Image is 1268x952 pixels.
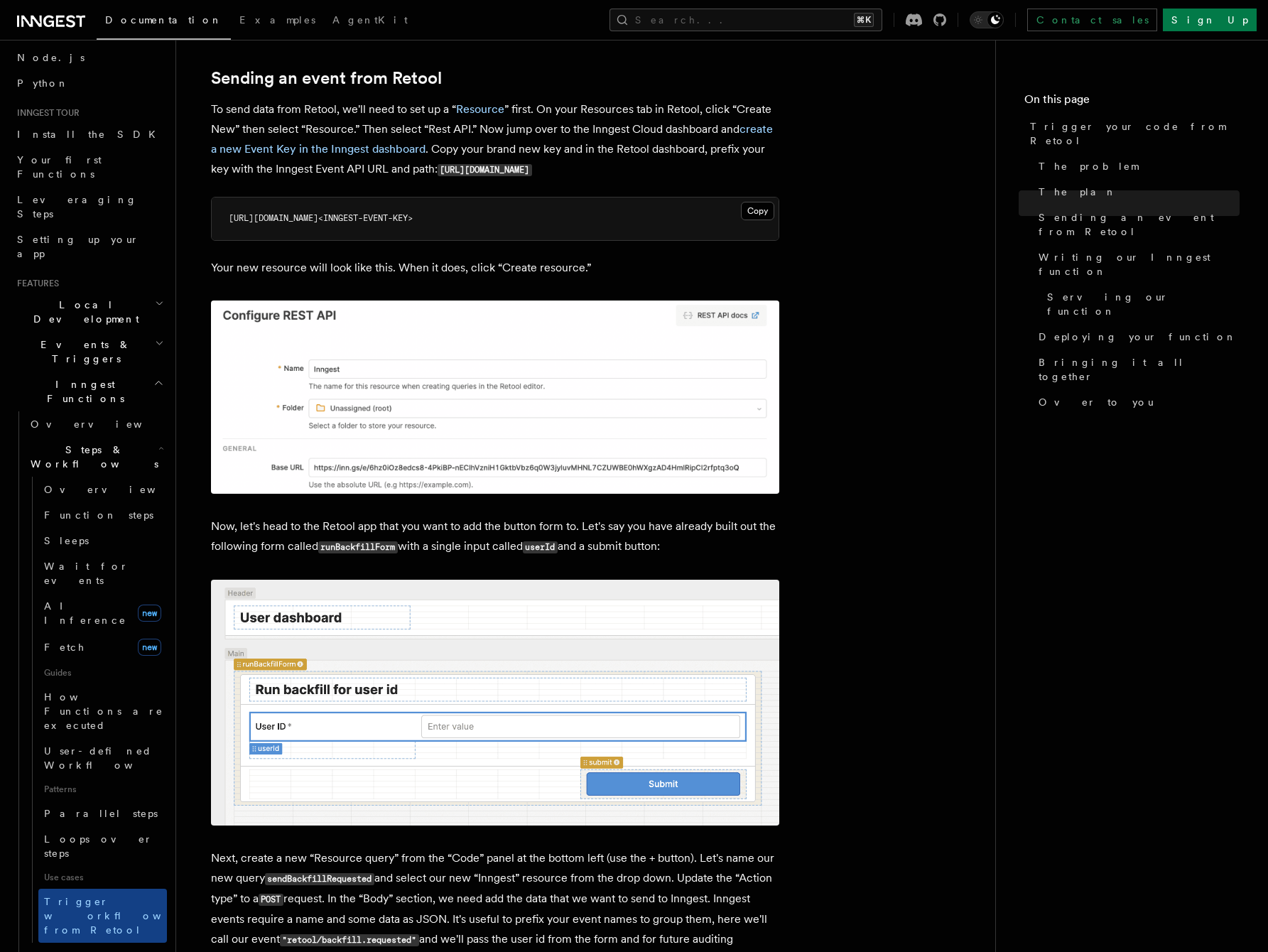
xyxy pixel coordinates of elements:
[97,4,231,40] a: Documentation
[1039,250,1240,278] span: Writing our Inngest function
[11,337,155,366] span: Events & Triggers
[1039,330,1237,344] span: Deploying your function
[38,593,167,633] a: AI Inferencenew
[231,4,324,38] a: Examples
[138,639,161,656] span: new
[11,292,167,332] button: Local Development
[44,535,89,546] span: Sleeps
[1033,179,1240,205] a: The plan
[17,234,139,259] span: Setting up your app
[211,258,779,278] p: Your new resource will look like this. When it does, click “Create resource.”
[11,45,167,70] a: Node.js
[38,684,167,738] a: How Functions are executed
[105,14,222,26] span: Documentation
[1039,210,1240,239] span: Sending an event from Retool
[741,202,774,220] button: Copy
[211,580,779,826] img: Retool form screenshot
[38,889,167,943] a: Trigger workflows from Retool
[11,107,80,119] span: Inngest tour
[211,516,779,557] p: Now, let's head to the Retool app that you want to add the button form to. Let's say you have alr...
[17,154,102,180] span: Your first Functions
[11,372,167,411] button: Inngest Functions
[523,541,558,553] code: userId
[44,691,163,731] span: How Functions are executed
[38,801,167,826] a: Parallel steps
[1027,9,1157,31] a: Contact sales
[31,418,177,430] span: Overview
[239,14,315,26] span: Examples
[44,745,172,771] span: User-defined Workflows
[1030,119,1240,148] span: Trigger your code from Retool
[11,227,167,266] a: Setting up your app
[11,147,167,187] a: Your first Functions
[38,778,167,801] span: Patterns
[25,443,158,471] span: Steps & Workflows
[44,642,85,653] span: Fetch
[1024,91,1240,114] h4: On this page
[211,99,779,180] p: To send data from Retool, we'll need to set up a “ ” first. On your Resources tab in Retool, clic...
[11,298,155,326] span: Local Development
[211,68,442,88] a: Sending an event from Retool
[11,70,167,96] a: Python
[38,866,167,889] span: Use cases
[17,129,164,140] span: Install the SDK
[280,934,419,946] code: "retool/backfill.requested"
[38,502,167,528] a: Function steps
[211,301,779,494] img: Inngest Retool resource screenshot
[970,11,1004,28] button: Toggle dark mode
[17,77,69,89] span: Python
[25,477,167,943] div: Steps & Workflows
[44,808,158,819] span: Parallel steps
[1047,290,1240,318] span: Serving our function
[25,411,167,437] a: Overview
[1039,355,1240,384] span: Bringing it all together
[324,4,416,38] a: AgentKit
[38,633,167,661] a: Fetchnew
[1039,395,1154,409] span: Over to you
[1033,205,1240,244] a: Sending an event from Retool
[38,553,167,593] a: Wait for events
[25,437,167,477] button: Steps & Workflows
[318,541,398,553] code: runBackfillForm
[1163,9,1257,31] a: Sign Up
[456,102,504,116] a: Resource
[38,661,167,684] span: Guides
[1039,185,1117,199] span: The plan
[38,826,167,866] a: Loops over steps
[11,121,167,147] a: Install the SDK
[1033,389,1240,415] a: Over to you
[854,13,874,27] kbd: ⌘K
[1033,350,1240,389] a: Bringing it all together
[44,484,190,495] span: Overview
[438,164,532,176] code: [URL][DOMAIN_NAME]
[38,477,167,502] a: Overview
[44,509,153,521] span: Function steps
[1039,159,1138,173] span: The problem
[229,213,413,223] span: [URL][DOMAIN_NAME]<INNGEST-EVENT-KEY>
[259,894,283,906] code: POST
[11,278,59,289] span: Features
[17,52,85,63] span: Node.js
[17,194,137,220] span: Leveraging Steps
[609,9,882,31] button: Search...⌘K
[1033,153,1240,179] a: The problem
[1033,244,1240,284] a: Writing our Inngest function
[38,738,167,778] a: User-defined Workflows
[265,873,374,885] code: sendBackfillRequested
[44,600,126,626] span: AI Inference
[11,332,167,372] button: Events & Triggers
[1041,284,1240,324] a: Serving our function
[38,528,167,553] a: Sleeps
[11,377,153,406] span: Inngest Functions
[11,187,167,227] a: Leveraging Steps
[44,833,153,859] span: Loops over steps
[44,561,129,586] span: Wait for events
[1024,114,1240,153] a: Trigger your code from Retool
[1033,324,1240,350] a: Deploying your function
[138,605,161,622] span: new
[332,14,408,26] span: AgentKit
[44,896,200,936] span: Trigger workflows from Retool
